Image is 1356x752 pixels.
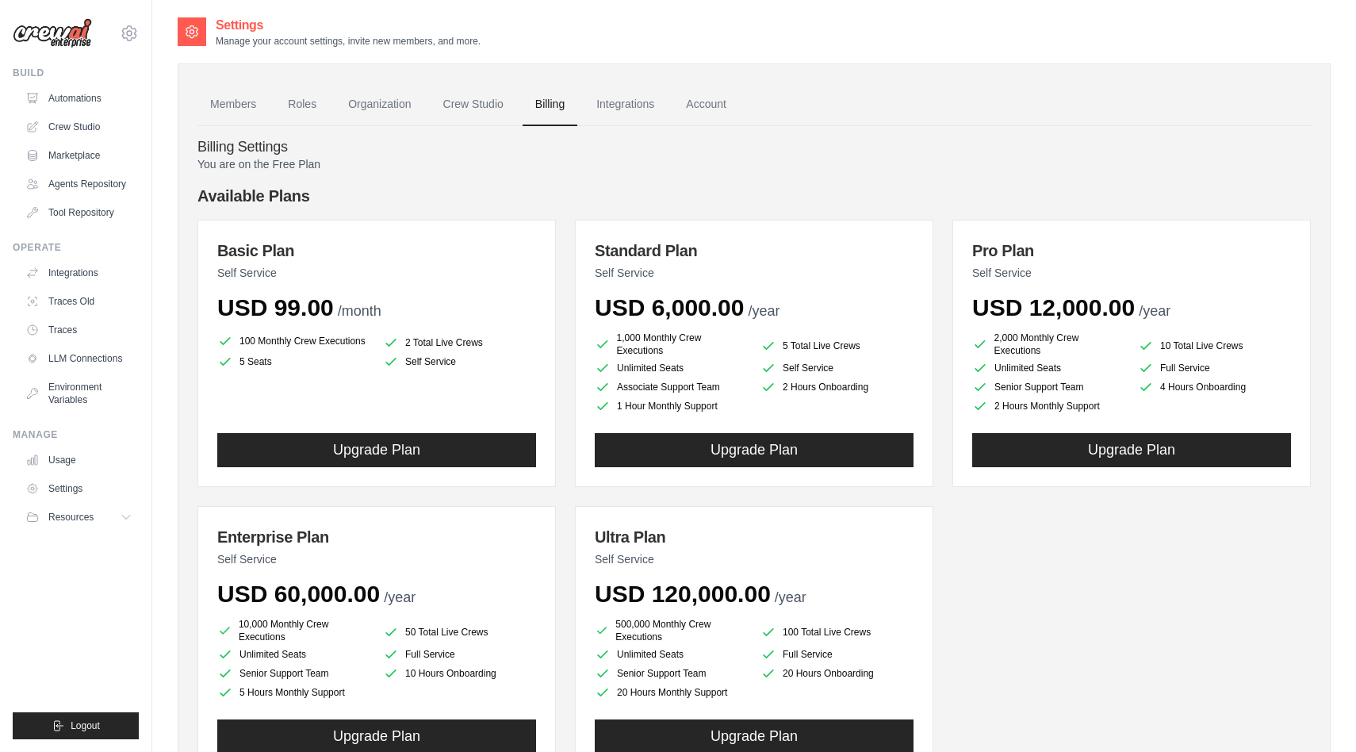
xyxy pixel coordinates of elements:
span: /year [748,303,780,319]
h3: Enterprise Plan [217,526,536,548]
p: You are on the Free Plan [197,156,1311,172]
span: /year [775,589,806,605]
span: USD 60,000.00 [217,581,380,607]
p: Self Service [595,551,914,567]
li: Unlimited Seats [217,646,370,662]
a: Integrations [584,83,667,126]
a: Billing [523,83,577,126]
span: USD 99.00 [217,294,334,320]
li: Self Service [383,354,536,370]
li: Unlimited Seats [595,646,748,662]
span: Resources [48,511,94,524]
li: Unlimited Seats [595,360,748,376]
p: Self Service [595,265,914,281]
h4: Billing Settings [197,139,1311,156]
a: Crew Studio [19,114,139,140]
a: Crew Studio [431,83,516,126]
li: 20 Hours Monthly Support [595,685,748,700]
li: 1 Hour Monthly Support [595,398,748,414]
span: Logout [71,719,100,732]
a: Roles [275,83,329,126]
li: 2 Hours Onboarding [760,379,914,395]
a: LLM Connections [19,346,139,371]
p: Self Service [217,265,536,281]
h3: Basic Plan [217,240,536,262]
a: Automations [19,86,139,111]
h3: Ultra Plan [595,526,914,548]
li: Full Service [1138,360,1291,376]
h4: Available Plans [197,185,1311,207]
h3: Standard Plan [595,240,914,262]
a: Organization [335,83,423,126]
button: Upgrade Plan [972,433,1291,467]
li: Unlimited Seats [972,360,1125,376]
div: Operate [13,241,139,254]
span: USD 12,000.00 [972,294,1135,320]
h2: Settings [216,16,481,35]
a: Marketplace [19,143,139,168]
li: 10,000 Monthly Crew Executions [217,618,370,643]
li: 50 Total Live Crews [383,621,536,643]
li: 500,000 Monthly Crew Executions [595,618,748,643]
p: Manage your account settings, invite new members, and more. [216,35,481,48]
li: Senior Support Team [595,666,748,681]
p: Self Service [217,551,536,567]
span: /month [338,303,381,319]
a: Settings [19,476,139,501]
li: 4 Hours Onboarding [1138,379,1291,395]
p: Self Service [972,265,1291,281]
li: 100 Total Live Crews [760,621,914,643]
li: 100 Monthly Crew Executions [217,332,370,351]
a: Usage [19,447,139,473]
li: Associate Support Team [595,379,748,395]
a: Tool Repository [19,200,139,225]
li: 1,000 Monthly Crew Executions [595,332,748,357]
li: Senior Support Team [217,666,370,681]
span: USD 6,000.00 [595,294,744,320]
h3: Pro Plan [972,240,1291,262]
button: Resources [19,505,139,530]
a: Agents Repository [19,171,139,197]
a: Account [673,83,739,126]
div: Manage [13,428,139,441]
li: Full Service [383,646,536,662]
span: /year [384,589,416,605]
li: 5 Seats [217,354,370,370]
a: Environment Variables [19,374,139,412]
a: Integrations [19,260,139,286]
li: 10 Total Live Crews [1138,335,1291,357]
li: Senior Support Team [972,379,1125,395]
a: Traces Old [19,289,139,314]
li: Self Service [760,360,914,376]
button: Upgrade Plan [217,433,536,467]
div: Build [13,67,139,79]
span: /year [1139,303,1170,319]
button: Upgrade Plan [595,433,914,467]
li: 2,000 Monthly Crew Executions [972,332,1125,357]
li: 5 Hours Monthly Support [217,685,370,700]
a: Members [197,83,269,126]
button: Logout [13,712,139,739]
img: Logo [13,18,92,48]
li: Full Service [760,646,914,662]
li: 20 Hours Onboarding [760,666,914,681]
li: 2 Hours Monthly Support [972,398,1125,414]
a: Traces [19,317,139,343]
span: USD 120,000.00 [595,581,771,607]
li: 2 Total Live Crews [383,335,536,351]
li: 10 Hours Onboarding [383,666,536,681]
li: 5 Total Live Crews [760,335,914,357]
